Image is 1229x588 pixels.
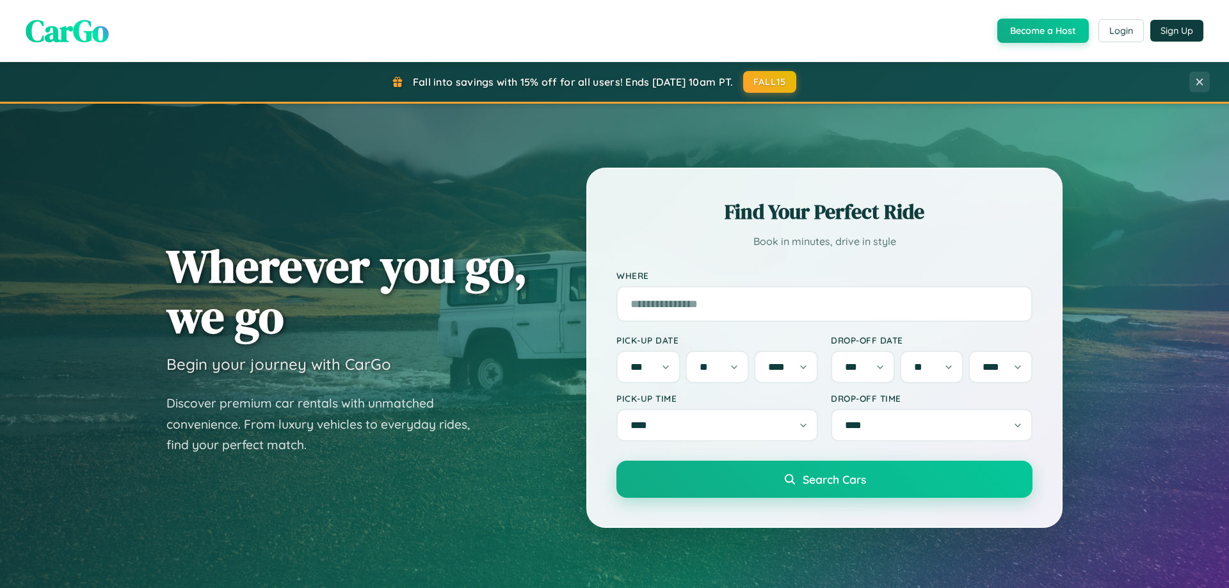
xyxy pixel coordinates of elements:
p: Book in minutes, drive in style [616,232,1032,251]
label: Where [616,270,1032,281]
button: Sign Up [1150,20,1203,42]
h3: Begin your journey with CarGo [166,354,391,374]
p: Discover premium car rentals with unmatched convenience. From luxury vehicles to everyday rides, ... [166,393,486,456]
label: Drop-off Time [831,393,1032,404]
span: Search Cars [803,472,866,486]
h2: Find Your Perfect Ride [616,198,1032,226]
span: Fall into savings with 15% off for all users! Ends [DATE] 10am PT. [413,75,734,88]
button: Login [1098,19,1144,42]
button: Search Cars [616,461,1032,498]
label: Drop-off Date [831,335,1032,346]
button: Become a Host [997,19,1089,43]
button: FALL15 [743,71,797,93]
h1: Wherever you go, we go [166,241,527,342]
label: Pick-up Time [616,393,818,404]
label: Pick-up Date [616,335,818,346]
span: CarGo [26,10,109,52]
